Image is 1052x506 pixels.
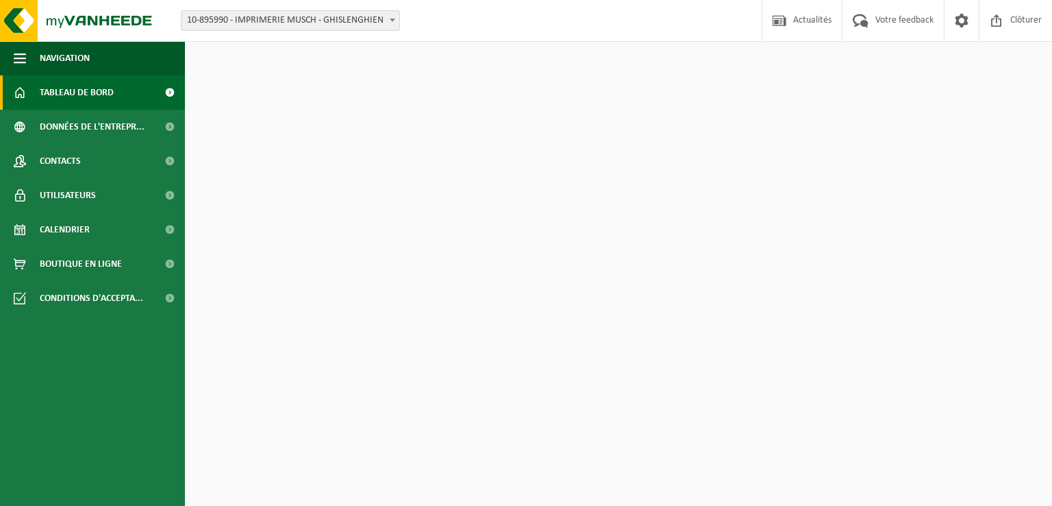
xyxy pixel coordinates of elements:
span: Calendrier [40,213,90,247]
span: Utilisateurs [40,178,96,213]
span: Données de l'entrepr... [40,110,145,144]
span: 10-895990 - IMPRIMERIE MUSCH - GHISLENGHIEN [181,10,400,31]
span: Conditions d'accepta... [40,281,143,315]
span: Navigation [40,41,90,75]
span: Contacts [40,144,81,178]
span: 10-895990 - IMPRIMERIE MUSCH - GHISLENGHIEN [181,11,399,30]
span: Boutique en ligne [40,247,122,281]
span: Tableau de bord [40,75,114,110]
